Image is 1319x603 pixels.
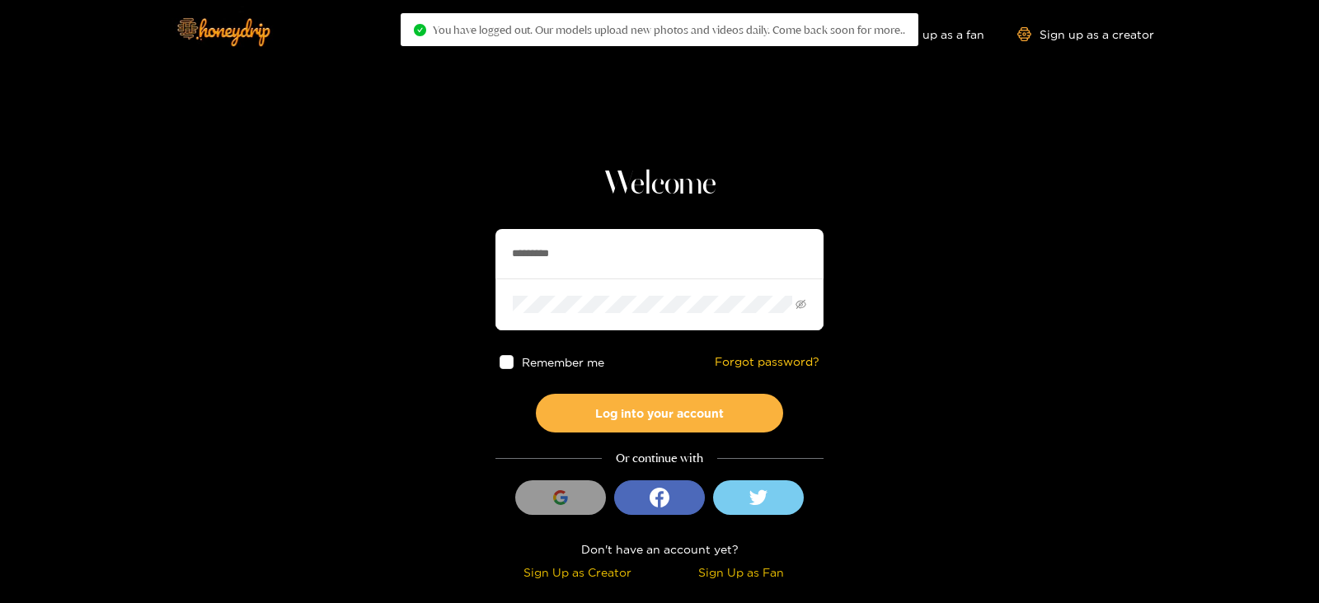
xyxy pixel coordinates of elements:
[500,563,655,582] div: Sign Up as Creator
[433,23,905,36] span: You have logged out. Our models upload new photos and videos daily. Come back soon for more..
[495,449,824,468] div: Or continue with
[414,24,426,36] span: check-circle
[664,563,819,582] div: Sign Up as Fan
[495,540,824,559] div: Don't have an account yet?
[495,165,824,204] h1: Welcome
[536,394,783,432] button: Log into your account
[522,356,604,368] span: Remember me
[1017,27,1154,41] a: Sign up as a creator
[871,27,984,41] a: Sign up as a fan
[796,299,806,310] span: eye-invisible
[715,355,819,369] a: Forgot password?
